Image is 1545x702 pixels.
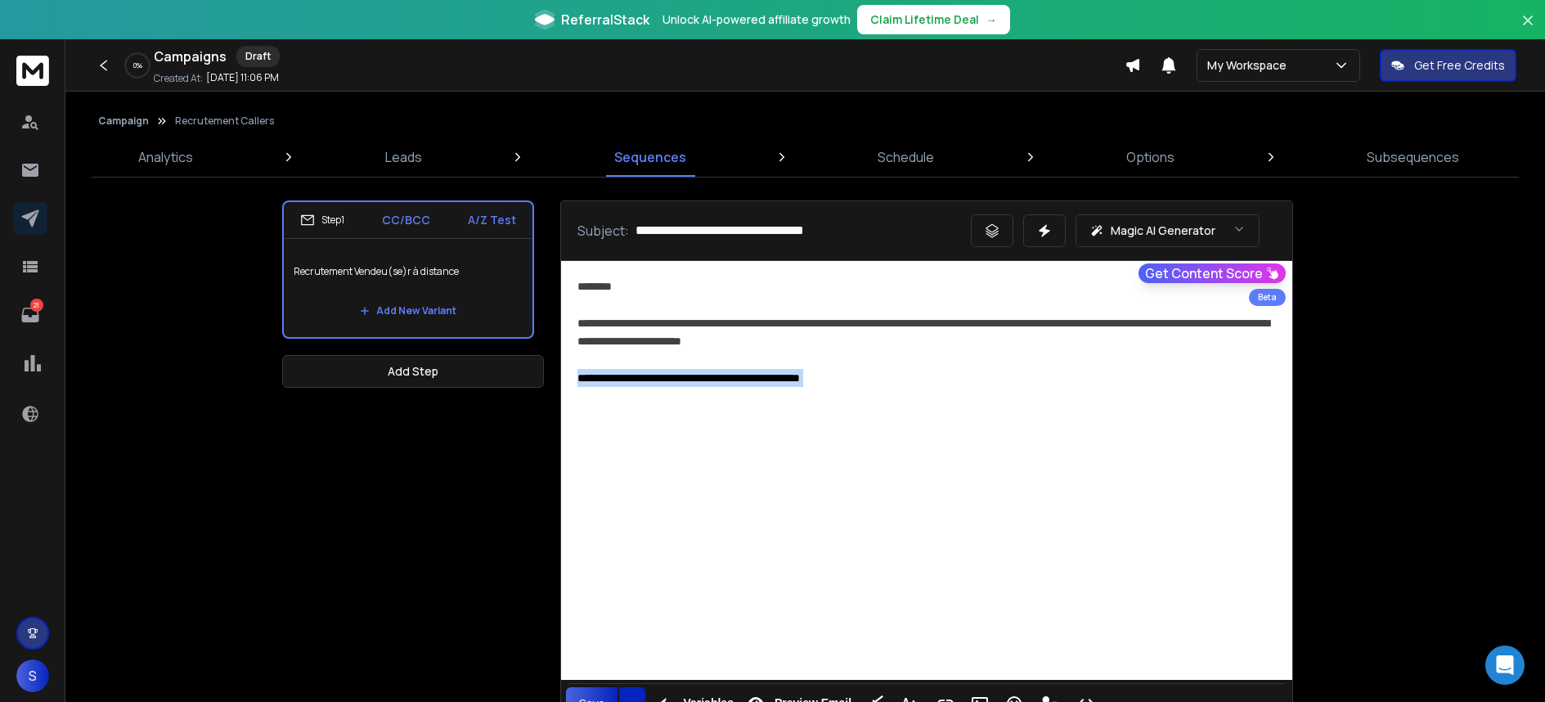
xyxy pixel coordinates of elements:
[1380,49,1516,82] button: Get Free Credits
[1116,137,1184,177] a: Options
[468,212,516,228] p: A/Z Test
[282,355,544,388] button: Add Step
[662,11,851,28] p: Unlock AI-powered affiliate growth
[868,137,944,177] a: Schedule
[1357,137,1469,177] a: Subsequences
[1207,57,1293,74] p: My Workspace
[30,299,43,312] p: 21
[1367,147,1459,167] p: Subsequences
[206,71,279,84] p: [DATE] 11:06 PM
[1139,263,1286,283] button: Get Content Score
[1517,10,1538,49] button: Close banner
[1111,223,1215,239] p: Magic AI Generator
[1485,646,1525,685] div: Open Intercom Messenger
[98,115,149,128] button: Campaign
[175,115,274,128] p: Recrutement Callers
[382,212,430,228] p: CC/BCC
[294,249,523,295] p: Recrutement Vendeu(se)r à distance
[857,5,1010,34] button: Claim Lifetime Deal→
[133,61,142,70] p: 0 %
[138,147,193,167] p: Analytics
[16,659,49,692] button: S
[614,147,686,167] p: Sequences
[561,10,649,29] span: ReferralStack
[282,200,534,339] li: Step1CC/BCCA/Z TestRecrutement Vendeu(se)r à distanceAdd New Variant
[878,147,934,167] p: Schedule
[385,147,422,167] p: Leads
[375,137,432,177] a: Leads
[154,47,227,66] h1: Campaigns
[347,295,469,327] button: Add New Variant
[154,72,203,85] p: Created At:
[14,299,47,331] a: 21
[1249,289,1286,306] div: Beta
[300,213,344,227] div: Step 1
[1414,57,1505,74] p: Get Free Credits
[236,46,280,67] div: Draft
[1076,214,1260,247] button: Magic AI Generator
[986,11,997,28] span: →
[577,221,629,241] p: Subject:
[128,137,203,177] a: Analytics
[1126,147,1174,167] p: Options
[604,137,696,177] a: Sequences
